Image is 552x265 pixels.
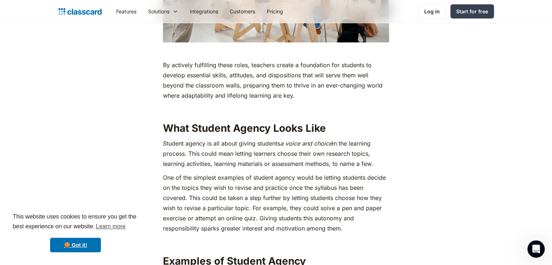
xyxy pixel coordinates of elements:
iframe: Intercom live chat [527,240,545,258]
div: Solutions [142,3,184,20]
div: cookieconsent [6,205,145,259]
em: a voice and choice [280,140,332,147]
a: home [58,7,102,17]
a: dismiss cookie message [50,238,101,252]
p: One of the simplest examples of student agency would be letting students decide on the topics the... [163,172,389,233]
a: Log in [418,4,446,19]
p: ‍ [163,104,389,114]
p: ‍ [163,46,389,56]
a: Customers [224,3,261,20]
strong: What Student Agency Looks Like [163,122,326,134]
div: Start for free [456,8,488,15]
p: By actively fulfilling these roles, teachers create a foundation for students to develop essentia... [163,60,389,101]
a: learn more about cookies [95,221,127,232]
a: Start for free [450,4,494,19]
a: Pricing [261,3,289,20]
a: Integrations [184,3,224,20]
div: Solutions [148,8,169,15]
p: ‍ [163,237,389,247]
p: Student agency is all about giving students in the learning process. This could mean letting lear... [163,138,389,169]
a: Features [110,3,142,20]
span: This website uses cookies to ensure you get the best experience on our website. [13,212,138,232]
div: Log in [424,8,440,15]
